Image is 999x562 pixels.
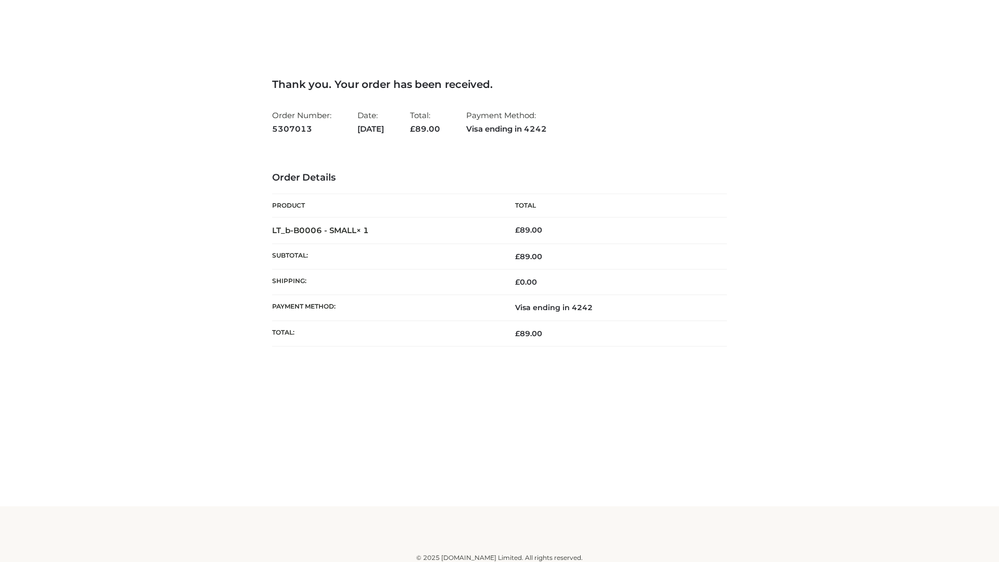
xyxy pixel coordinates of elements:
span: 89.00 [515,329,542,338]
span: £ [515,225,520,235]
th: Shipping: [272,270,499,295]
span: £ [515,252,520,261]
span: £ [410,124,415,134]
span: 89.00 [410,124,440,134]
th: Total [499,194,727,218]
span: £ [515,329,520,338]
span: £ [515,277,520,287]
strong: × 1 [356,225,369,235]
strong: LT_b-B0006 - SMALL [272,225,369,235]
li: Date: [357,106,384,138]
li: Order Number: [272,106,331,138]
li: Payment Method: [466,106,547,138]
strong: Visa ending in 4242 [466,122,547,136]
th: Payment method: [272,295,499,321]
li: Total: [410,106,440,138]
strong: [DATE] [357,122,384,136]
th: Subtotal: [272,244,499,269]
h3: Thank you. Your order has been received. [272,78,727,91]
span: 89.00 [515,252,542,261]
td: Visa ending in 4242 [499,295,727,321]
th: Product [272,194,499,218]
strong: 5307013 [272,122,331,136]
h3: Order Details [272,172,727,184]
bdi: 0.00 [515,277,537,287]
th: Total: [272,321,499,346]
bdi: 89.00 [515,225,542,235]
